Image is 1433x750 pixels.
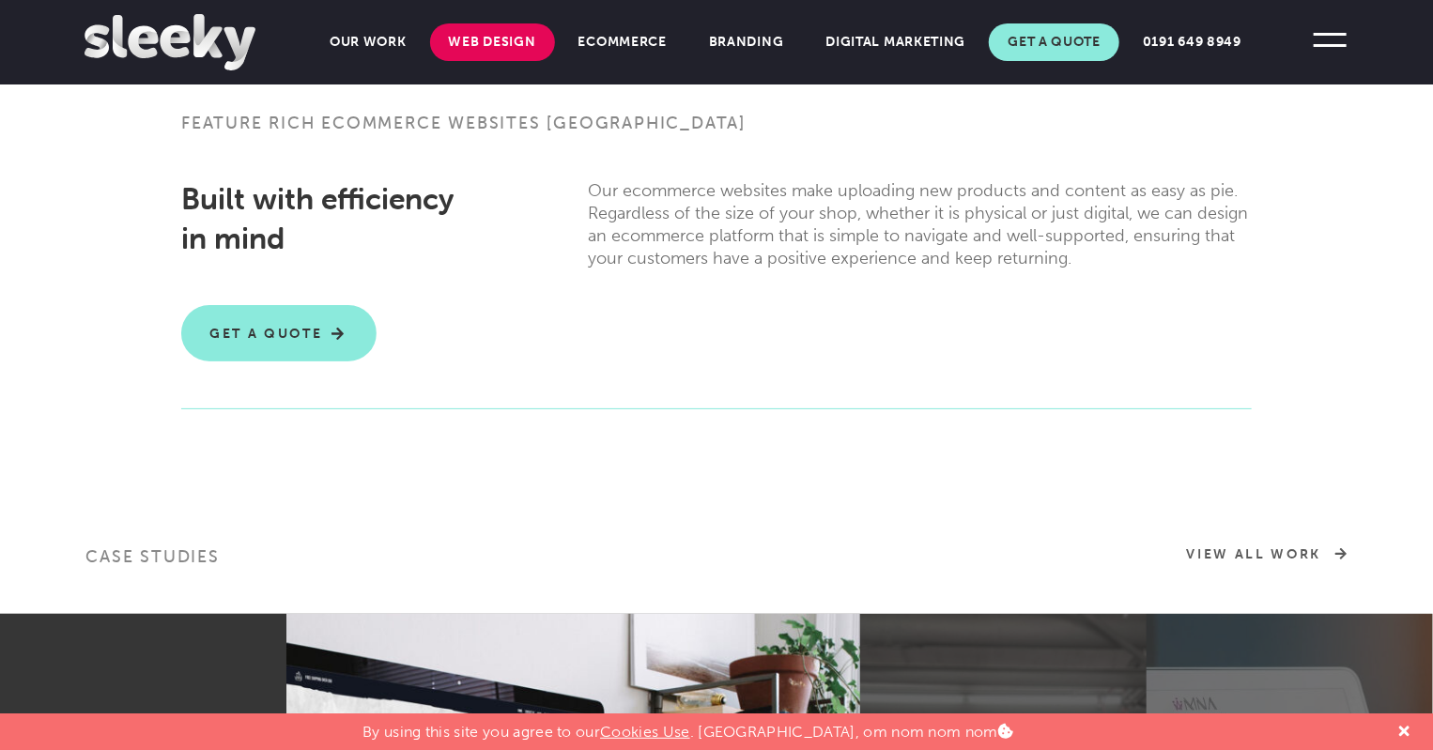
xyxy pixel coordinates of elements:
a: 0191 649 8949 [1124,23,1260,61]
a: Get A Quote [181,305,377,361]
a: View All Work [1187,545,1348,564]
p: By using this site you agree to our . [GEOGRAPHIC_DATA], om nom nom nom [362,713,1013,741]
h2: Built with efficiency in mind [181,179,481,258]
a: Get A Quote [989,23,1119,61]
h1: Feature rich ecommerce websites [GEOGRAPHIC_DATA] [181,114,1252,156]
a: Cookies Use [600,723,690,741]
p: Our ecommerce websites make uploading new products and content as easy as pie. Regardless of the ... [588,179,1252,269]
a: Ecommerce [560,23,686,61]
a: Digital Marketing [808,23,985,61]
a: Branding [690,23,803,61]
img: Sleeky Web Design Newcastle [85,14,255,70]
h3: Case Studies [85,545,716,581]
a: Web Design [430,23,555,61]
a: Our Work [311,23,425,61]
